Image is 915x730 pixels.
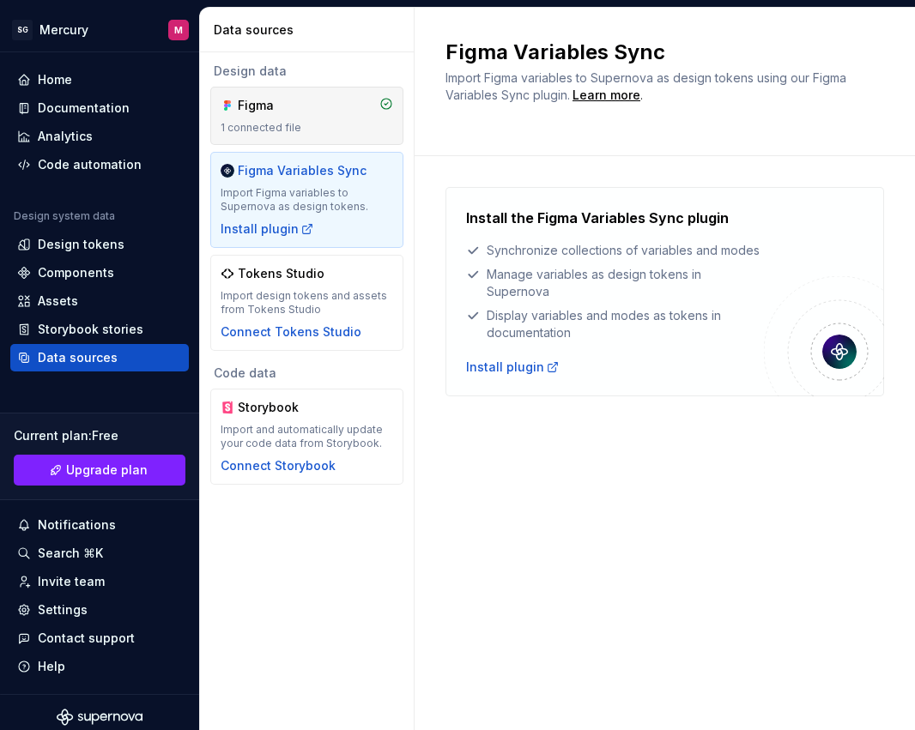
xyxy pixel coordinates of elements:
[221,457,336,474] button: Connect Storybook
[14,455,185,486] a: Upgrade plan
[210,63,403,80] div: Design data
[221,186,393,214] div: Import Figma variables to Supernova as design tokens.
[238,399,320,416] div: Storybook
[573,87,640,104] a: Learn more
[10,123,189,150] a: Analytics
[38,658,65,675] div: Help
[38,100,130,117] div: Documentation
[10,653,189,680] button: Help
[210,87,403,145] a: Figma1 connected file
[221,220,314,238] button: Install plugin
[38,573,105,590] div: Invite team
[214,21,407,39] div: Data sources
[10,344,189,371] a: Data sources
[14,209,115,223] div: Design system data
[10,259,189,287] a: Components
[10,94,189,122] a: Documentation
[38,156,142,173] div: Code automation
[66,462,148,479] span: Upgrade plan
[10,316,189,343] a: Storybook stories
[466,266,764,300] div: Manage variables as design tokens in Supernova
[39,21,88,39] div: Mercury
[10,540,189,567] button: Search ⌘K
[38,293,78,310] div: Assets
[10,66,189,94] a: Home
[221,289,393,317] div: Import design tokens and assets from Tokens Studio
[238,162,367,179] div: Figma Variables Sync
[10,287,189,315] a: Assets
[38,264,114,281] div: Components
[38,321,143,338] div: Storybook stories
[38,71,72,88] div: Home
[10,624,189,652] button: Contact support
[466,208,729,228] h4: Install the Figma Variables Sync plugin
[466,307,764,341] div: Display variables and modes as tokens in documentation
[210,365,403,382] div: Code data
[57,709,142,726] svg: Supernova Logo
[38,601,88,618] div: Settings
[38,128,93,145] div: Analytics
[221,323,361,341] button: Connect Tokens Studio
[445,70,850,102] span: Import Figma variables to Supernova as design tokens using our Figma Variables Sync plugin.
[238,97,320,114] div: Figma
[12,20,33,40] div: SG
[466,242,764,259] div: Synchronize collections of variables and modes
[210,152,403,248] a: Figma Variables SyncImport Figma variables to Supernova as design tokens.Install plugin
[10,568,189,595] a: Invite team
[221,423,393,450] div: Import and automatically update your code data from Storybook.
[10,511,189,539] button: Notifications
[238,265,324,282] div: Tokens Studio
[10,596,189,624] a: Settings
[38,236,124,253] div: Design tokens
[174,23,183,37] div: M
[221,121,393,135] div: 1 connected file
[38,630,135,647] div: Contact support
[38,349,118,366] div: Data sources
[38,545,103,562] div: Search ⌘K
[10,151,189,178] a: Code automation
[38,516,116,534] div: Notifications
[445,39,884,66] h2: Figma Variables Sync
[210,255,403,351] a: Tokens StudioImport design tokens and assets from Tokens StudioConnect Tokens Studio
[570,89,643,102] span: .
[3,11,196,48] button: SGMercuryM
[210,389,403,485] a: StorybookImport and automatically update your code data from Storybook.Connect Storybook
[466,359,560,376] a: Install plugin
[14,427,185,444] div: Current plan : Free
[10,231,189,258] a: Design tokens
